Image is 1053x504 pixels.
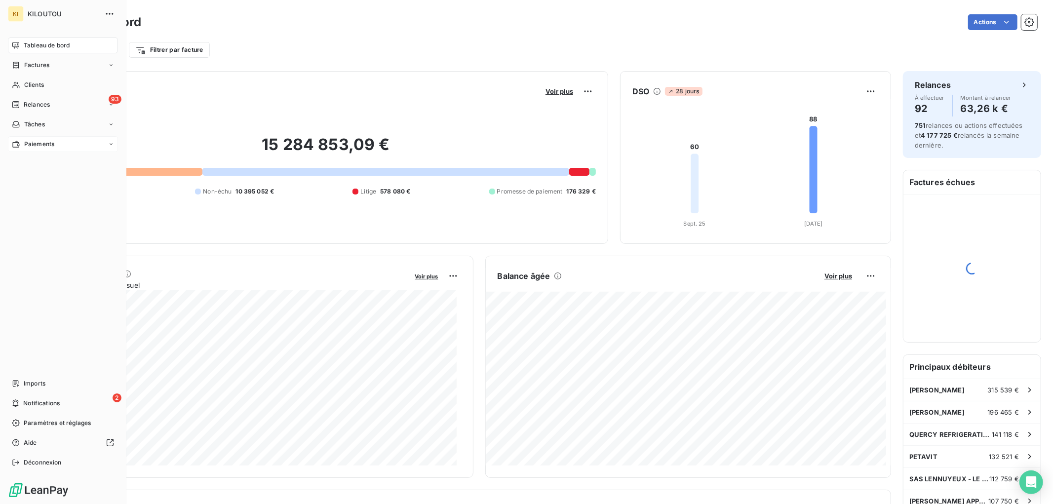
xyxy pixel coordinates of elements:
h6: Factures échues [903,170,1041,194]
span: 4 177 725 € [921,131,958,139]
span: 315 539 € [988,386,1019,394]
span: 578 080 € [380,187,410,196]
span: [PERSON_NAME] [909,386,965,394]
div: KI [8,6,24,22]
span: Voir plus [824,272,852,280]
span: 112 759 € [990,475,1019,483]
tspan: [DATE] [804,220,823,227]
span: Montant à relancer [961,95,1011,101]
button: Filtrer par facture [129,42,210,58]
span: 751 [915,121,926,129]
span: Promesse de paiement [497,187,563,196]
span: Factures [24,61,49,70]
span: KILOUTOU [28,10,99,18]
span: Tâches [24,120,45,129]
span: Aide [24,438,37,447]
span: 141 118 € [992,430,1019,438]
span: 132 521 € [989,453,1019,461]
button: Voir plus [543,87,576,96]
span: 93 [109,95,121,104]
span: Litige [360,187,376,196]
span: Paiements [24,140,54,149]
span: [PERSON_NAME] [909,408,965,416]
span: 28 jours [665,87,702,96]
span: 176 329 € [567,187,596,196]
h2: 15 284 853,09 € [56,135,596,164]
span: Notifications [23,399,60,408]
span: Paramètres et réglages [24,419,91,427]
span: 2 [113,393,121,402]
h6: Principaux débiteurs [903,355,1041,379]
h6: Relances [915,79,951,91]
tspan: Sept. 25 [684,220,706,227]
div: Open Intercom Messenger [1019,470,1043,494]
button: Voir plus [412,271,441,280]
span: QUERCY REFRIGERATION [909,430,992,438]
span: À effectuer [915,95,944,101]
span: 10 395 052 € [236,187,274,196]
span: relances ou actions effectuées et relancés la semaine dernière. [915,121,1023,149]
button: Voir plus [821,271,855,280]
a: Aide [8,435,118,451]
span: Déconnexion [24,458,62,467]
span: 196 465 € [988,408,1019,416]
span: Imports [24,379,45,388]
span: Voir plus [546,87,573,95]
button: Actions [968,14,1017,30]
span: Tableau de bord [24,41,70,50]
h4: 63,26 k € [961,101,1011,116]
img: Logo LeanPay [8,482,69,498]
h4: 92 [915,101,944,116]
span: Voir plus [415,273,438,280]
span: Non-échu [203,187,232,196]
h6: Balance âgée [498,270,550,282]
span: Clients [24,80,44,89]
span: SAS LENNUYEUX - LE FOLL [909,475,990,483]
span: Chiffre d'affaires mensuel [56,280,408,290]
span: PETAVIT [909,453,937,461]
span: Relances [24,100,50,109]
h6: DSO [632,85,649,97]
